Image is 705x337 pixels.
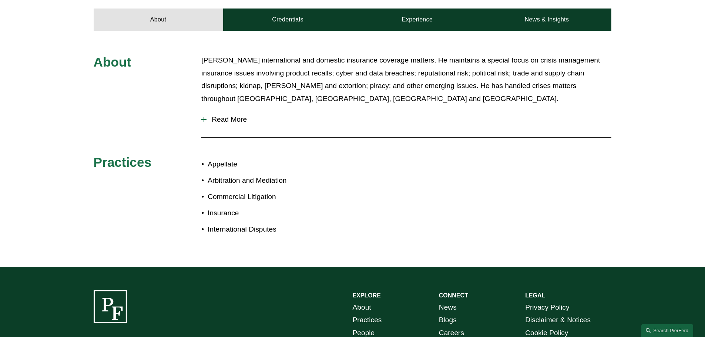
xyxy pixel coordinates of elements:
a: News & Insights [482,9,611,31]
a: Disclaimer & Notices [525,314,591,327]
a: Privacy Policy [525,301,569,314]
a: Blogs [439,314,457,327]
a: Practices [353,314,382,327]
strong: CONNECT [439,292,468,299]
p: Commercial Litigation [208,191,352,203]
span: Read More [207,115,611,124]
p: [PERSON_NAME] international and domestic insurance coverage matters. He maintains a special focus... [201,54,611,105]
span: Practices [94,155,152,169]
a: Credentials [223,9,353,31]
a: Experience [353,9,482,31]
p: International Disputes [208,223,352,236]
span: About [94,55,131,69]
p: Arbitration and Mediation [208,174,352,187]
a: About [94,9,223,31]
button: Read More [201,110,611,129]
a: About [353,301,371,314]
a: Search this site [641,324,693,337]
strong: EXPLORE [353,292,381,299]
a: News [439,301,457,314]
p: Insurance [208,207,352,220]
strong: LEGAL [525,292,545,299]
p: Appellate [208,158,352,171]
